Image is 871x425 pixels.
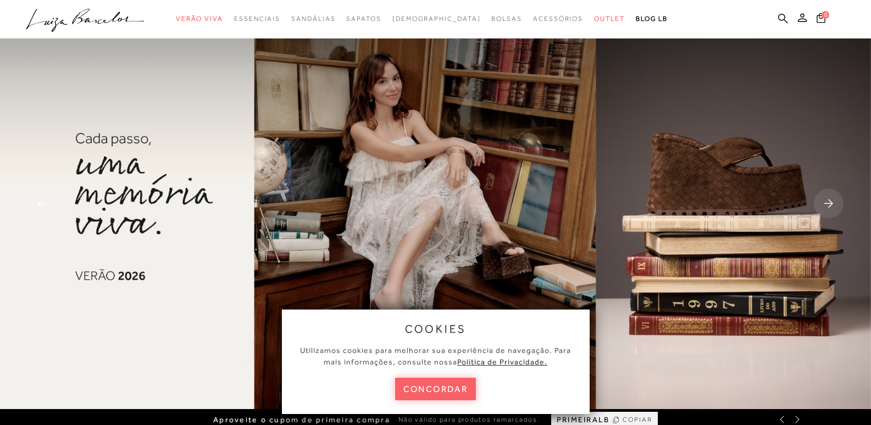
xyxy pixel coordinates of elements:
[176,9,223,29] a: noSubCategoriesText
[346,15,381,23] span: Sapatos
[234,9,280,29] a: noSubCategoriesText
[491,9,522,29] a: noSubCategoriesText
[822,11,829,19] span: 0
[176,15,223,23] span: Verão Viva
[533,15,583,23] span: Acessórios
[623,415,652,425] span: COPIAR
[392,9,481,29] a: noSubCategoriesText
[594,15,625,23] span: Outlet
[300,346,571,366] span: Utilizamos cookies para melhorar sua experiência de navegação. Para mais informações, consulte nossa
[813,12,829,27] button: 0
[234,15,280,23] span: Essenciais
[533,9,583,29] a: noSubCategoriesText
[291,9,335,29] a: noSubCategoriesText
[636,9,668,29] a: BLOG LB
[405,323,467,335] span: cookies
[395,378,476,400] button: concordar
[291,15,335,23] span: Sandálias
[457,357,547,366] a: Política de Privacidade.
[346,9,381,29] a: noSubCategoriesText
[392,15,481,23] span: [DEMOGRAPHIC_DATA]
[594,9,625,29] a: noSubCategoriesText
[491,15,522,23] span: Bolsas
[636,15,668,23] span: BLOG LB
[213,415,390,424] span: Aproveite o cupom de primeira compra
